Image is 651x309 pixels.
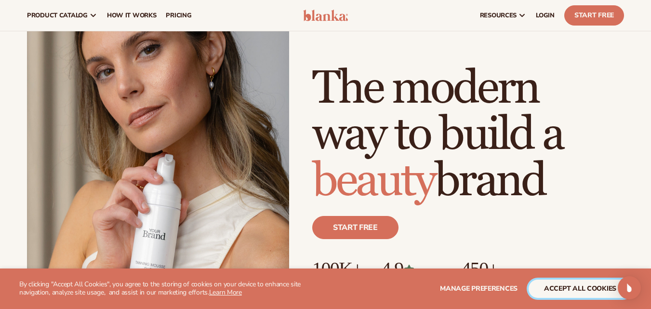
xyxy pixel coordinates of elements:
a: Start free [312,216,399,239]
span: How It Works [107,12,157,19]
span: Manage preferences [440,284,518,293]
span: beauty [312,153,435,209]
a: Learn More [209,288,242,297]
span: LOGIN [536,12,555,19]
div: Open Intercom Messenger [618,276,641,299]
a: Start Free [564,5,624,26]
span: pricing [166,12,191,19]
img: logo [303,10,348,21]
span: resources [480,12,517,19]
h1: The modern way to build a brand [312,66,624,204]
p: By clicking "Accept All Cookies", you agree to the storing of cookies on your device to enhance s... [19,281,321,297]
button: Manage preferences [440,280,518,298]
button: accept all cookies [529,280,632,298]
span: product catalog [27,12,88,19]
p: 4.9 [381,258,442,280]
p: 100K+ [312,258,362,280]
p: 450+ [461,258,534,280]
